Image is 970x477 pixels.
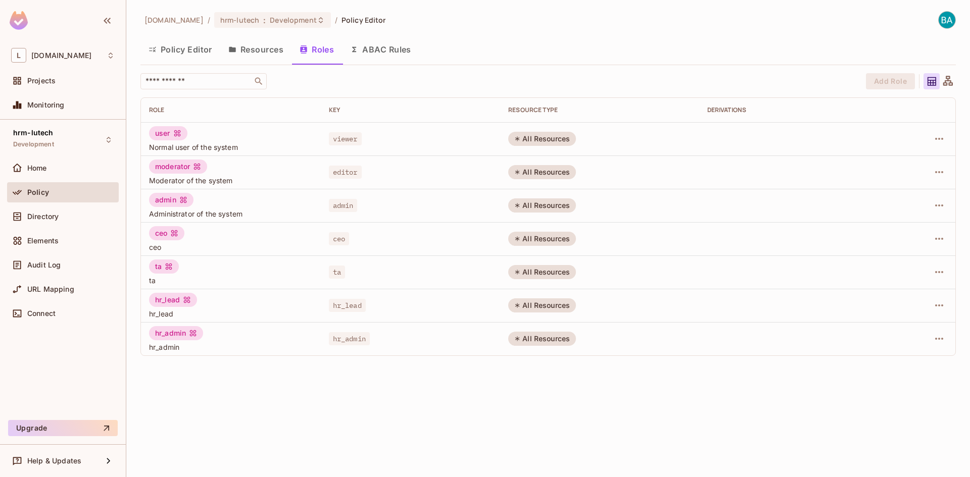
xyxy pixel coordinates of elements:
[329,232,349,245] span: ceo
[27,213,59,221] span: Directory
[27,457,81,465] span: Help & Updates
[508,232,576,246] div: All Resources
[27,261,61,269] span: Audit Log
[508,106,691,114] div: RESOURCE TYPE
[140,37,220,62] button: Policy Editor
[149,326,203,340] div: hr_admin
[220,15,259,25] span: hrm-lutech
[149,226,184,240] div: ceo
[335,15,337,25] li: /
[10,11,28,30] img: SReyMgAAAABJRU5ErkJggg==
[31,51,91,60] span: Workspace: lutech.ltd
[149,293,197,307] div: hr_lead
[329,106,493,114] div: Key
[329,166,362,179] span: editor
[27,77,56,85] span: Projects
[342,15,386,25] span: Policy Editor
[707,106,871,114] div: Derivations
[329,132,362,145] span: viewer
[149,276,313,285] span: ta
[149,259,179,274] div: ta
[329,332,370,345] span: hr_admin
[149,160,207,174] div: moderator
[149,126,187,140] div: user
[939,12,955,28] img: BA Nhu Quynh
[27,237,59,245] span: Elements
[149,242,313,252] span: ceo
[508,165,576,179] div: All Resources
[208,15,210,25] li: /
[508,198,576,213] div: All Resources
[329,266,345,279] span: ta
[149,209,313,219] span: Administrator of the system
[149,142,313,152] span: Normal user of the system
[329,299,366,312] span: hr_lead
[149,176,313,185] span: Moderator of the system
[27,285,74,293] span: URL Mapping
[11,48,26,63] span: L
[27,188,49,196] span: Policy
[144,15,204,25] span: the active workspace
[508,332,576,346] div: All Resources
[8,420,118,436] button: Upgrade
[27,164,47,172] span: Home
[13,140,54,148] span: Development
[220,37,292,62] button: Resources
[866,73,915,89] button: Add Role
[292,37,342,62] button: Roles
[13,129,54,137] span: hrm-lutech
[263,16,266,24] span: :
[508,298,576,312] div: All Resources
[27,309,56,317] span: Connect
[508,132,576,146] div: All Resources
[342,37,419,62] button: ABAC Rules
[149,309,313,319] span: hr_lead
[149,342,313,352] span: hr_admin
[508,265,576,279] div: All Resources
[149,106,313,114] div: Role
[329,199,358,212] span: admin
[27,101,65,109] span: Monitoring
[270,15,316,25] span: Development
[149,193,193,207] div: admin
